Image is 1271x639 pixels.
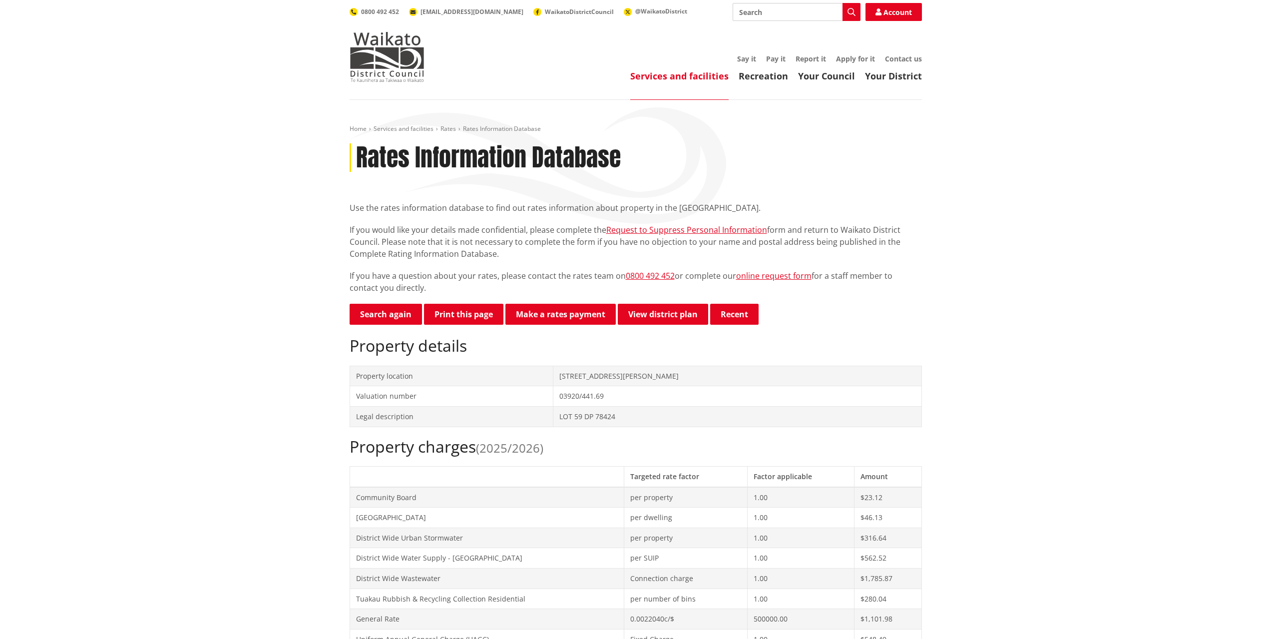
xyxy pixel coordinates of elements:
[624,589,747,609] td: per number of bins
[545,7,614,16] span: WaikatoDistrictCouncil
[350,406,553,427] td: Legal description
[836,54,875,63] a: Apply for it
[350,437,922,456] h2: Property charges
[885,54,922,63] a: Contact us
[624,7,687,15] a: @WaikatoDistrict
[505,304,616,325] a: Make a rates payment
[409,7,523,16] a: [EMAIL_ADDRESS][DOMAIN_NAME]
[624,466,747,487] th: Targeted rate factor
[624,568,747,589] td: Connection charge
[854,589,921,609] td: $280.04
[553,366,921,386] td: [STREET_ADDRESS][PERSON_NAME]
[747,508,854,528] td: 1.00
[350,32,424,82] img: Waikato District Council - Te Kaunihera aa Takiwaa o Waikato
[624,609,747,630] td: 0.0022040c/$
[624,487,747,508] td: per property
[747,466,854,487] th: Factor applicable
[630,70,729,82] a: Services and facilities
[854,568,921,589] td: $1,785.87
[374,124,433,133] a: Services and facilities
[350,7,399,16] a: 0800 492 452
[356,143,621,172] h1: Rates Information Database
[350,487,624,508] td: Community Board
[747,528,854,548] td: 1.00
[463,124,541,133] span: Rates Information Database
[854,466,921,487] th: Amount
[424,304,503,325] button: Print this page
[854,508,921,528] td: $46.13
[350,202,922,214] p: Use the rates information database to find out rates information about property in the [GEOGRAPHI...
[350,386,553,407] td: Valuation number
[350,336,922,355] h2: Property details
[865,3,922,21] a: Account
[553,406,921,427] td: LOT 59 DP 78424
[624,528,747,548] td: per property
[350,224,922,260] p: If you would like your details made confidential, please complete the form and return to Waikato ...
[350,548,624,569] td: District Wide Water Supply - [GEOGRAPHIC_DATA]
[798,70,855,82] a: Your Council
[865,70,922,82] a: Your District
[618,304,708,325] a: View district plan
[624,548,747,569] td: per SUIP
[733,3,860,21] input: Search input
[854,609,921,630] td: $1,101.98
[350,270,922,294] p: If you have a question about your rates, please contact the rates team on or complete our for a s...
[736,270,812,281] a: online request form
[737,54,756,63] a: Say it
[747,589,854,609] td: 1.00
[796,54,826,63] a: Report it
[635,7,687,15] span: @WaikatoDistrict
[350,366,553,386] td: Property location
[747,548,854,569] td: 1.00
[350,508,624,528] td: [GEOGRAPHIC_DATA]
[476,440,543,456] span: (2025/2026)
[739,70,788,82] a: Recreation
[624,508,747,528] td: per dwelling
[747,487,854,508] td: 1.00
[553,386,921,407] td: 03920/441.69
[350,568,624,589] td: District Wide Wastewater
[854,548,921,569] td: $562.52
[350,528,624,548] td: District Wide Urban Stormwater
[350,589,624,609] td: Tuakau Rubbish & Recycling Collection Residential
[606,224,767,235] a: Request to Suppress Personal Information
[533,7,614,16] a: WaikatoDistrictCouncil
[747,568,854,589] td: 1.00
[747,609,854,630] td: 500000.00
[361,7,399,16] span: 0800 492 452
[350,124,367,133] a: Home
[350,609,624,630] td: General Rate
[350,125,922,133] nav: breadcrumb
[350,304,422,325] a: Search again
[421,7,523,16] span: [EMAIL_ADDRESS][DOMAIN_NAME]
[854,528,921,548] td: $316.64
[766,54,786,63] a: Pay it
[440,124,456,133] a: Rates
[710,304,759,325] button: Recent
[626,270,675,281] a: 0800 492 452
[854,487,921,508] td: $23.12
